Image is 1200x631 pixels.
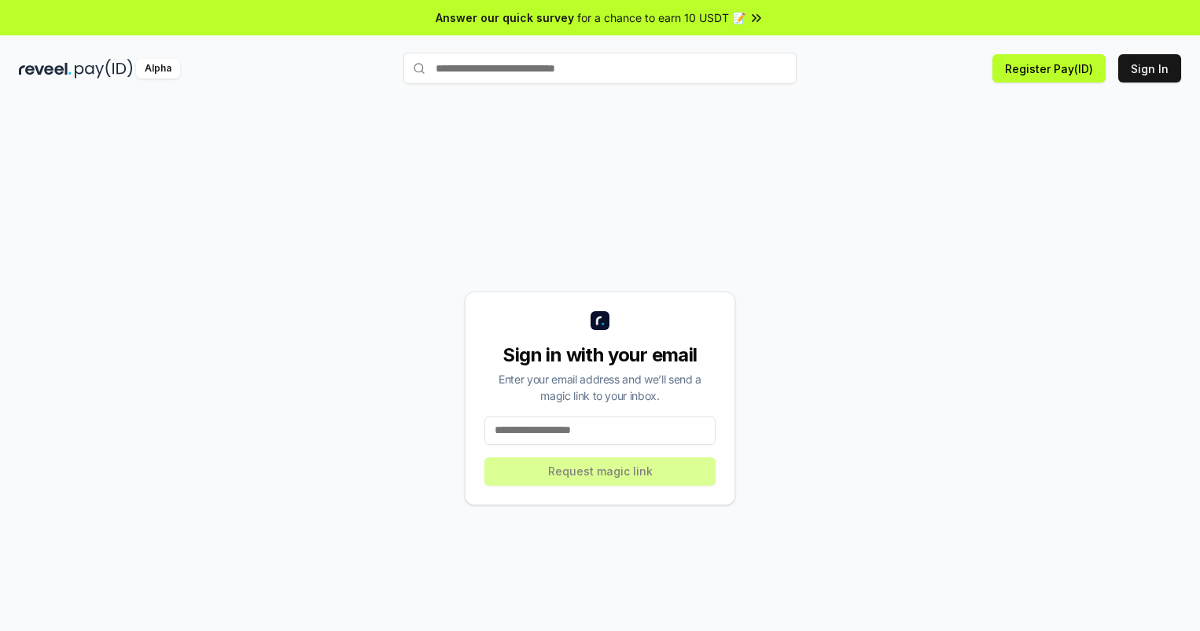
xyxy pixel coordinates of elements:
button: Register Pay(ID) [992,54,1106,83]
button: Sign In [1118,54,1181,83]
div: Enter your email address and we’ll send a magic link to your inbox. [484,371,716,404]
span: for a chance to earn 10 USDT 📝 [577,9,745,26]
div: Alpha [136,59,180,79]
img: logo_small [591,311,609,330]
img: pay_id [75,59,133,79]
div: Sign in with your email [484,343,716,368]
span: Answer our quick survey [436,9,574,26]
img: reveel_dark [19,59,72,79]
